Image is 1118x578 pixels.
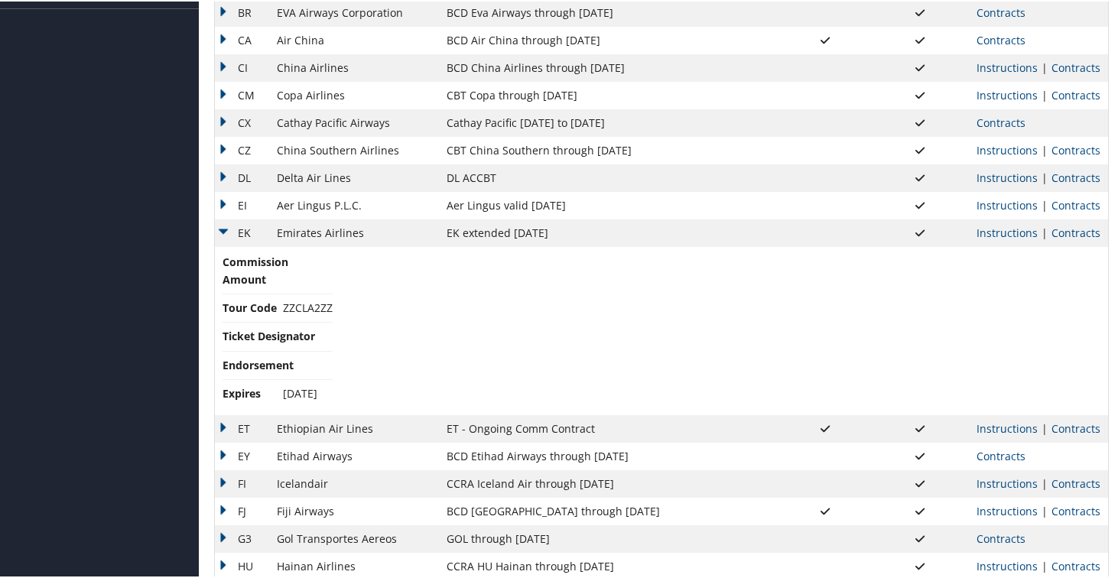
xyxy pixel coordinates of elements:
[269,441,439,469] td: Etihad Airways
[1038,141,1051,156] span: |
[283,299,333,313] span: ZZCLA2ZZ
[269,135,439,163] td: China Southern Airlines
[215,469,269,496] td: FI
[439,524,778,551] td: GOL through [DATE]
[439,414,778,441] td: ET - Ongoing Comm Contract
[439,218,778,245] td: EK extended [DATE]
[215,53,269,80] td: CI
[439,25,778,53] td: BCD Air China through [DATE]
[215,80,269,108] td: CM
[439,441,778,469] td: BCD Etihad Airways through [DATE]
[977,169,1038,183] a: View Ticketing Instructions
[223,356,294,372] span: Endorsement
[977,196,1038,211] a: View Ticketing Instructions
[1051,196,1100,211] a: View Contracts
[1038,169,1051,183] span: |
[223,252,288,287] span: Commission Amount
[977,59,1038,73] a: View Ticketing Instructions
[1051,141,1100,156] a: View Contracts
[977,447,1025,462] a: View Contracts
[215,25,269,53] td: CA
[269,53,439,80] td: China Airlines
[283,385,317,399] span: [DATE]
[215,496,269,524] td: FJ
[269,163,439,190] td: Delta Air Lines
[977,502,1038,517] a: View Ticketing Instructions
[215,218,269,245] td: EK
[439,53,778,80] td: BCD China Airlines through [DATE]
[269,218,439,245] td: Emirates Airlines
[215,163,269,190] td: DL
[1038,196,1051,211] span: |
[1051,59,1100,73] a: View Contracts
[1038,224,1051,239] span: |
[977,141,1038,156] a: View Ticketing Instructions
[223,384,280,401] span: Expires
[1038,502,1051,517] span: |
[439,80,778,108] td: CBT Copa through [DATE]
[215,190,269,218] td: EI
[439,190,778,218] td: Aer Lingus valid [DATE]
[977,530,1025,544] a: View Contracts
[977,475,1038,489] a: View Ticketing Instructions
[269,524,439,551] td: Gol Transportes Aereos
[215,108,269,135] td: CX
[269,496,439,524] td: Fiji Airways
[269,80,439,108] td: Copa Airlines
[269,414,439,441] td: Ethiopian Air Lines
[977,557,1038,572] a: View Ticketing Instructions
[1038,557,1051,572] span: |
[223,298,280,315] span: Tour Code
[439,469,778,496] td: CCRA Iceland Air through [DATE]
[269,469,439,496] td: Icelandair
[269,108,439,135] td: Cathay Pacific Airways
[1051,420,1100,434] a: View Contracts
[1051,169,1100,183] a: View Contracts
[977,420,1038,434] a: View Ticketing Instructions
[1038,86,1051,101] span: |
[215,414,269,441] td: ET
[269,190,439,218] td: Aer Lingus P.L.C.
[1051,502,1100,517] a: View Contracts
[1038,59,1051,73] span: |
[439,163,778,190] td: DL ACCBT
[977,31,1025,46] a: View Contracts
[269,25,439,53] td: Air China
[439,135,778,163] td: CBT China Southern through [DATE]
[977,4,1025,18] a: View Contracts
[1051,86,1100,101] a: View Contracts
[1051,224,1100,239] a: View Contracts
[977,114,1025,128] a: View Contracts
[215,441,269,469] td: EY
[977,224,1038,239] a: View Ticketing Instructions
[1038,420,1051,434] span: |
[439,496,778,524] td: BCD [GEOGRAPHIC_DATA] through [DATE]
[223,326,315,343] span: Ticket Designator
[1038,475,1051,489] span: |
[215,524,269,551] td: G3
[1051,557,1100,572] a: View Contracts
[1051,475,1100,489] a: View Contracts
[977,86,1038,101] a: View Ticketing Instructions
[439,108,778,135] td: Cathay Pacific [DATE] to [DATE]
[215,135,269,163] td: CZ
